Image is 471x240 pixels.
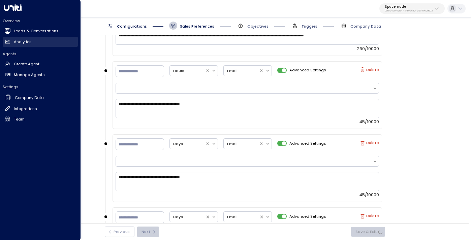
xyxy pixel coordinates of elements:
[3,51,78,57] h2: Agents
[379,3,445,14] button: Spacemade0d57b456-76f9-434b-bc82-bf954502d602
[116,192,379,197] div: 45/10000
[360,214,379,218] label: Delete
[3,84,78,90] h2: Settings
[3,59,78,69] a: Create Agent
[3,70,78,80] a: Manage Agents
[180,24,214,29] span: Sales Preferences
[14,106,37,112] h2: Integrations
[14,39,32,45] h2: Analytics
[289,141,326,146] span: Advanced Settings
[385,9,433,12] p: 0d57b456-76f9-434b-bc82-bf954502d602
[360,67,379,72] label: Delete
[3,26,78,36] a: Leads & Conversations
[289,67,326,73] span: Advanced Settings
[14,72,45,78] h2: Manage Agents
[385,5,433,9] p: Spacemade
[3,114,78,124] a: Team
[116,46,379,51] div: 260/10000
[15,95,44,101] h2: Company Data
[247,24,269,29] span: Objectives
[14,61,39,67] h2: Create Agent
[116,119,379,124] div: 45/10000
[14,116,25,122] h2: Team
[3,37,78,47] a: Analytics
[289,214,326,219] span: Advanced Settings
[350,24,381,29] span: Company Data
[302,24,317,29] span: Triggers
[360,141,379,145] label: Delete
[14,28,59,34] h2: Leads & Conversations
[3,18,78,24] h2: Overview
[3,104,78,114] a: Integrations
[117,24,147,29] span: Configurations
[3,92,78,103] a: Company Data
